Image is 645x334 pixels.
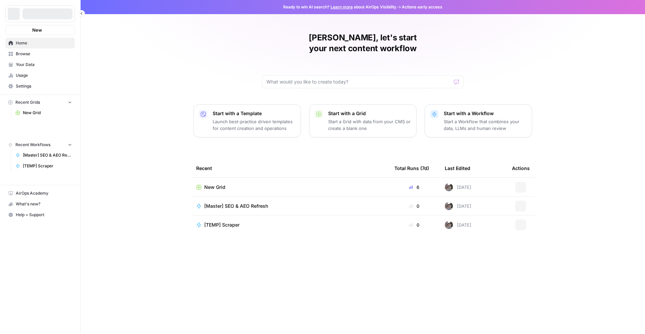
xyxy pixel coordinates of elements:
span: [TEMP] Scraper [23,163,72,169]
a: Learn more [331,4,353,9]
img: a2mlt6f1nb2jhzcjxsuraj5rj4vi [445,221,453,229]
a: Settings [5,81,75,92]
a: Usage [5,70,75,81]
button: Start with a GridStart a Grid with data from your CMS or create a blank one [309,104,417,137]
p: Start with a Workflow [444,110,526,117]
a: Your Data [5,59,75,70]
span: AirOps Academy [16,190,72,196]
span: Help + Support [16,212,72,218]
span: Ready to win AI search? about AirOps Visibility [283,4,396,10]
a: [Master] SEO & AEO Refresh [196,203,384,209]
span: New Grid [204,184,225,191]
span: Actions early access [402,4,442,10]
div: Recent [196,159,384,177]
span: New Grid [23,110,72,116]
span: [Master] SEO & AEO Refresh [204,203,268,209]
button: Recent Workflows [5,140,75,150]
span: New [32,27,42,33]
p: Start a Workflow that combines your data, LLMs and human review [444,118,526,132]
button: New [5,25,75,35]
a: AirOps Academy [5,188,75,199]
div: [DATE] [445,183,471,191]
a: [TEMP] Scraper [196,222,384,228]
h1: [PERSON_NAME], let's start your next content workflow [262,32,464,54]
button: Recent Grids [5,97,75,107]
div: Actions [512,159,530,177]
div: What's new? [6,199,75,209]
span: Home [16,40,72,46]
div: 6 [394,184,434,191]
div: Total Runs (7d) [394,159,429,177]
span: Your Data [16,62,72,68]
p: Launch best-practice driven templates for content creation and operations [213,118,295,132]
div: 0 [394,222,434,228]
div: [DATE] [445,221,471,229]
a: Home [5,38,75,48]
span: Recent Workflows [15,142,50,148]
span: Settings [16,83,72,89]
span: [TEMP] Scraper [204,222,240,228]
img: a2mlt6f1nb2jhzcjxsuraj5rj4vi [445,202,453,210]
a: New Grid [12,107,75,118]
button: Start with a TemplateLaunch best-practice driven templates for content creation and operations [193,104,301,137]
button: Start with a WorkflowStart a Workflow that combines your data, LLMs and human review [425,104,532,137]
img: a2mlt6f1nb2jhzcjxsuraj5rj4vi [445,183,453,191]
input: What would you like to create today? [266,78,451,85]
a: Browse [5,48,75,59]
span: Usage [16,72,72,78]
span: [Master] SEO & AEO Refresh [23,152,72,158]
a: [TEMP] Scraper [12,161,75,171]
button: Help + Support [5,209,75,220]
span: Recent Grids [15,99,40,105]
a: [Master] SEO & AEO Refresh [12,150,75,161]
p: Start with a Template [213,110,295,117]
button: What's new? [5,199,75,209]
div: 0 [394,203,434,209]
a: New Grid [196,184,384,191]
div: [DATE] [445,202,471,210]
div: Last Edited [445,159,470,177]
span: Browse [16,51,72,57]
p: Start with a Grid [328,110,411,117]
p: Start a Grid with data from your CMS or create a blank one [328,118,411,132]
